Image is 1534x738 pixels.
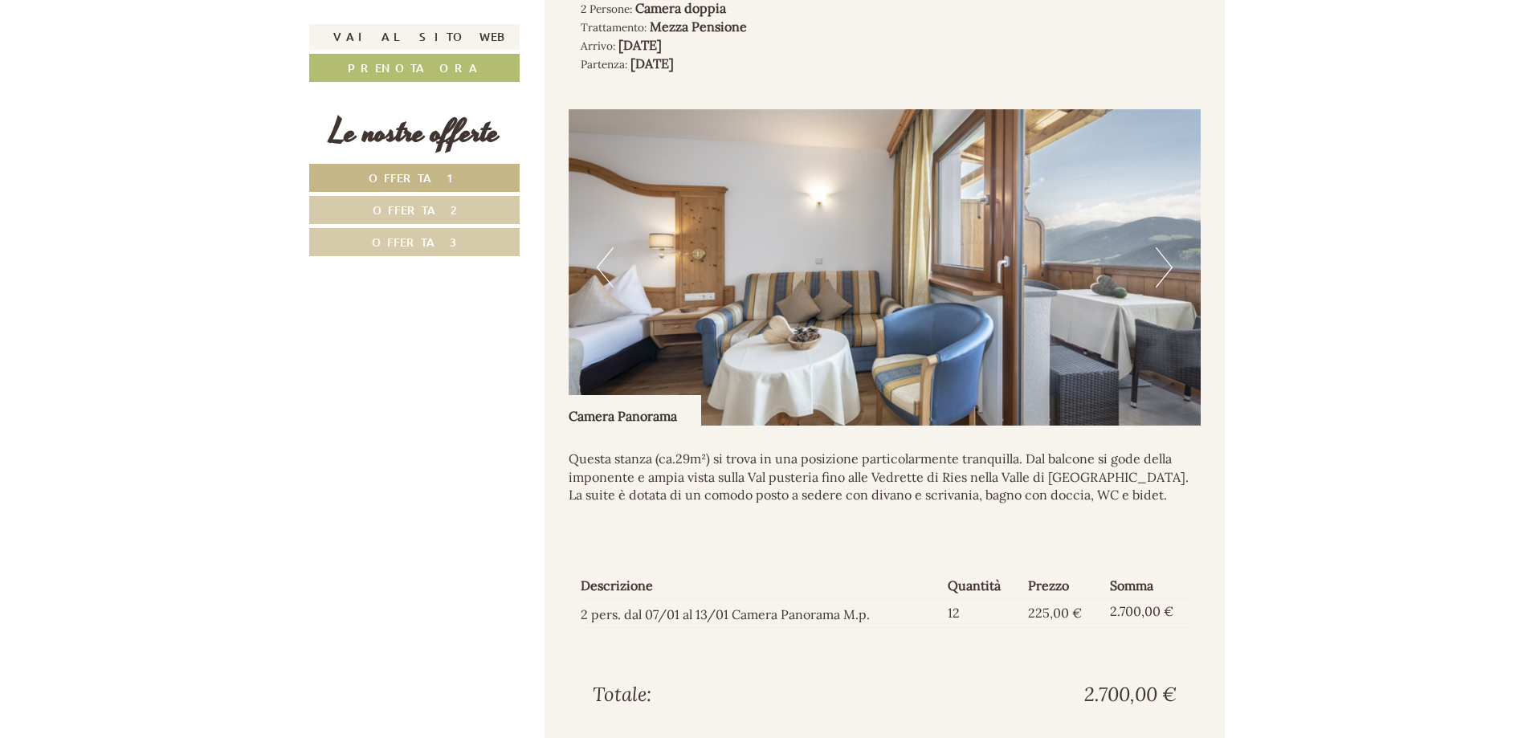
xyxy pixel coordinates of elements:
span: Offerta 1 [369,170,461,186]
th: Quantità [941,573,1022,598]
small: Trattamento: [581,20,647,35]
td: 2 pers. dal 07/01 al 13/01 Camera Panorama M.p. [581,599,942,628]
span: Offerta 3 [372,234,457,250]
span: Offerta 2 [373,202,457,218]
small: Partenza: [581,57,627,71]
p: Questa stanza (ca.29m²) si trova in una posizione particolarmente tranquilla. Dal balcone si gode... [569,450,1201,505]
th: Somma [1104,573,1189,598]
button: Previous [597,247,614,287]
div: Totale: [581,681,885,708]
span: 225,00 € [1028,605,1082,621]
b: [DATE] [618,37,662,53]
a: Vai al sito web [309,24,520,50]
a: Prenota ora [309,54,520,82]
b: Mezza Pensione [650,18,747,35]
td: 2.700,00 € [1104,599,1189,628]
b: [DATE] [630,55,674,71]
div: Camera Panorama [569,395,701,426]
th: Prezzo [1022,573,1103,598]
small: Arrivo: [581,39,615,53]
td: 12 [941,599,1022,628]
small: 2 Persone: [581,2,632,16]
th: Descrizione [581,573,942,598]
span: 2.700,00 € [1084,681,1177,708]
img: image [569,109,1201,426]
div: Le nostre offerte [309,110,520,156]
button: Next [1156,247,1173,287]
